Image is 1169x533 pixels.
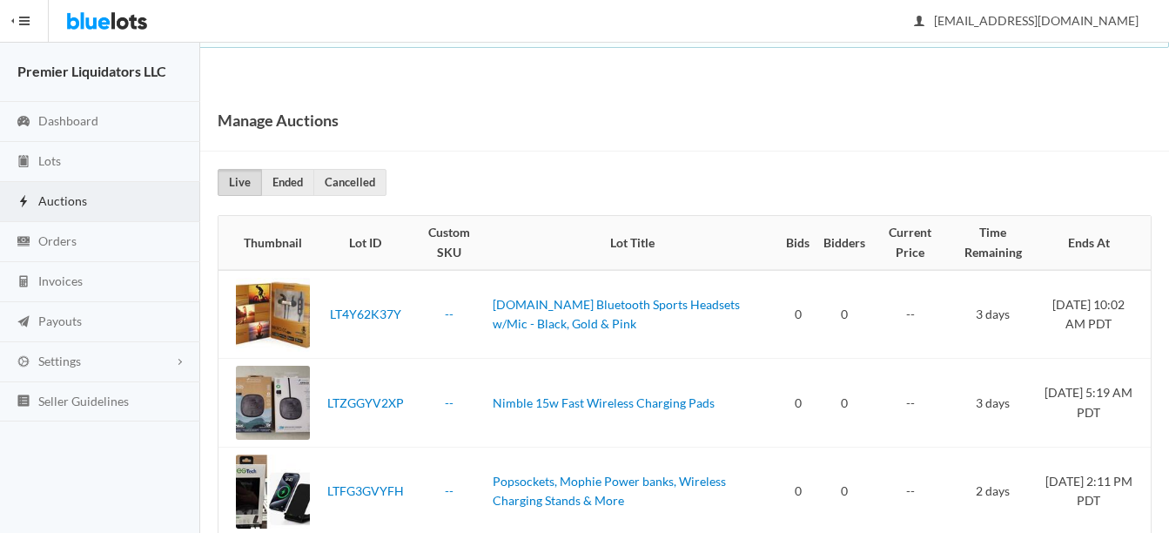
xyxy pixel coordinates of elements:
[413,216,486,270] th: Custom SKU
[15,154,32,171] ion-icon: clipboard
[493,395,715,410] a: Nimble 15w Fast Wireless Charging Pads
[872,216,948,270] th: Current Price
[493,297,740,332] a: [DOMAIN_NAME] Bluetooth Sports Headsets w/Mic - Black, Gold & Pink
[38,394,129,408] span: Seller Guidelines
[313,169,386,196] a: Cancelled
[330,307,401,321] a: LT4Y62K37Y
[779,270,816,359] td: 0
[15,194,32,211] ion-icon: flash
[218,169,262,196] a: Live
[445,483,453,498] a: --
[218,107,339,133] h1: Manage Auctions
[1038,270,1151,359] td: [DATE] 10:02 AM PDT
[948,359,1038,448] td: 3 days
[38,273,83,288] span: Invoices
[15,234,32,251] ion-icon: cash
[327,483,404,498] a: LTFG3GVYFH
[779,359,816,448] td: 0
[15,354,32,371] ion-icon: cog
[816,359,872,448] td: 0
[445,395,453,410] a: --
[872,359,948,448] td: --
[445,307,453,321] a: --
[948,216,1038,270] th: Time Remaining
[218,216,317,270] th: Thumbnail
[261,169,314,196] a: Ended
[910,14,928,30] ion-icon: person
[816,270,872,359] td: 0
[38,233,77,248] span: Orders
[317,216,413,270] th: Lot ID
[816,216,872,270] th: Bidders
[915,13,1139,28] span: [EMAIL_ADDRESS][DOMAIN_NAME]
[38,354,81,368] span: Settings
[38,193,87,208] span: Auctions
[15,274,32,291] ion-icon: calculator
[38,113,98,128] span: Dashboard
[38,314,82,328] span: Payouts
[948,270,1038,359] td: 3 days
[15,394,32,410] ion-icon: list box
[486,216,779,270] th: Lot Title
[17,63,166,79] strong: Premier Liquidators LLC
[38,153,61,168] span: Lots
[779,216,816,270] th: Bids
[872,270,948,359] td: --
[1038,359,1151,448] td: [DATE] 5:19 AM PDT
[327,395,404,410] a: LTZGGYV2XP
[1038,216,1151,270] th: Ends At
[15,314,32,331] ion-icon: paper plane
[493,474,726,509] a: Popsockets, Mophie Power banks, Wireless Charging Stands & More
[15,114,32,131] ion-icon: speedometer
